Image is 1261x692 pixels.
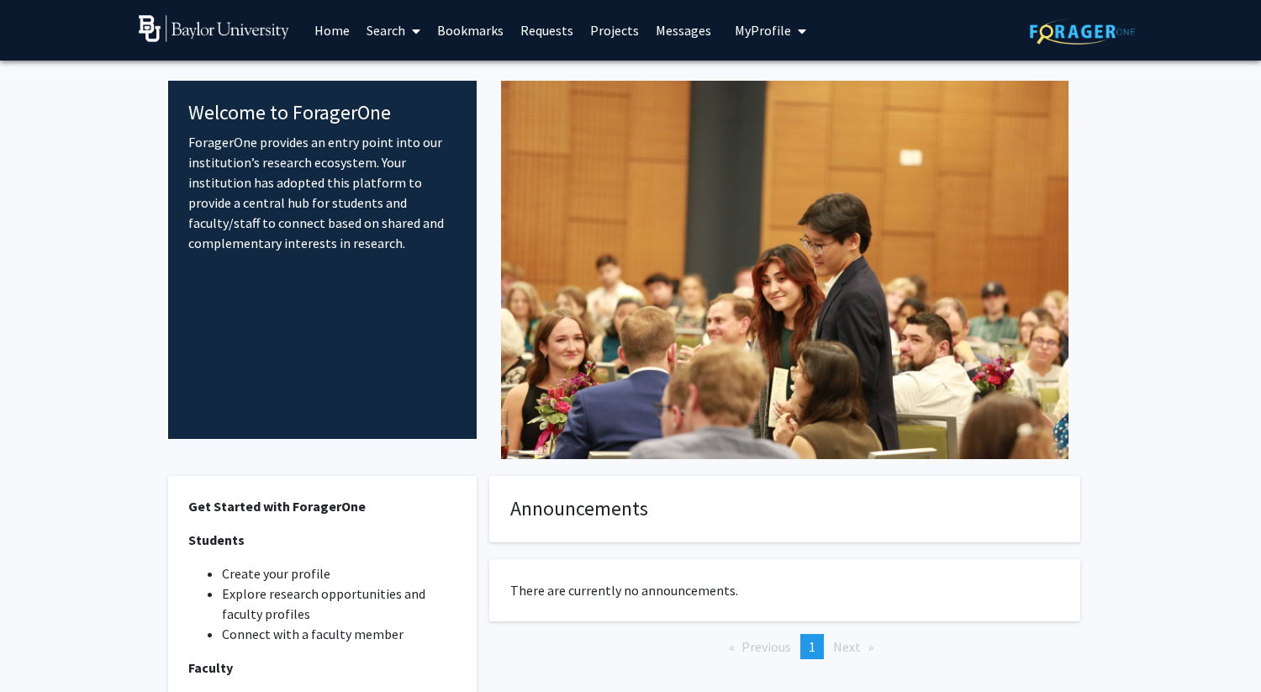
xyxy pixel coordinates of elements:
a: Requests [512,1,582,60]
span: Previous [741,638,791,655]
a: Home [306,1,358,60]
img: Baylor University Logo [139,15,289,42]
strong: Get Started with ForagerOne [188,498,366,515]
h4: Welcome to ForagerOne [188,101,456,125]
strong: Students [188,531,245,548]
p: There are currently no announcements. [510,580,1059,600]
a: Messages [647,1,720,60]
img: Cover Image [501,81,1068,459]
iframe: Chat [13,616,71,679]
li: Create your profile [222,563,456,584]
span: 1 [809,638,815,655]
ul: Pagination [489,634,1080,659]
strong: Faculty [188,659,233,676]
a: Projects [582,1,647,60]
a: Bookmarks [429,1,512,60]
span: Next [833,638,861,655]
img: ForagerOne Logo [1030,18,1135,45]
a: Search [358,1,429,60]
p: ForagerOne provides an entry point into our institution’s research ecosystem. Your institution ha... [188,132,456,253]
li: Connect with a faculty member [222,624,456,644]
li: Explore research opportunities and faculty profiles [222,584,456,624]
span: My Profile [735,22,791,39]
h4: Announcements [510,497,1059,521]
